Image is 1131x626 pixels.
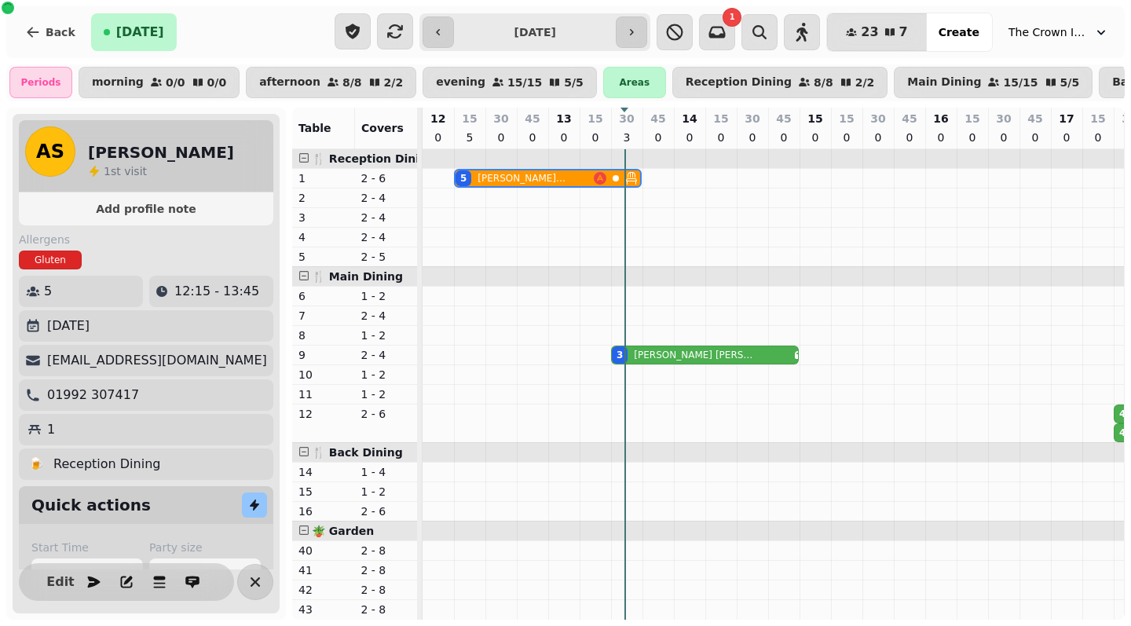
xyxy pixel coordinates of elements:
span: st [111,165,124,178]
p: 5 / 5 [564,77,584,88]
div: 4 [1119,408,1126,420]
p: 15 [298,484,349,500]
p: 5 [463,130,476,145]
p: 45 [525,111,540,126]
div: Areas [603,67,666,98]
p: 0 [903,130,916,145]
button: Edit [45,566,76,598]
p: 10 [298,367,349,383]
span: 🍴 Reception Dining [312,152,435,165]
p: 11 [298,386,349,402]
p: 2 - 5 [361,249,412,265]
p: 2 - 8 [361,543,412,558]
p: 0 [1092,130,1104,145]
div: 3 [617,349,623,361]
p: 45 [650,111,665,126]
span: [DATE] [116,26,164,38]
p: 0 [840,130,853,145]
p: 15 / 15 [1003,77,1038,88]
p: 40 [298,543,349,558]
p: 1 - 2 [361,328,412,343]
p: 7 [298,308,349,324]
p: 9 [298,347,349,363]
button: 237 [827,13,926,51]
p: 01992 307417 [47,386,139,405]
span: 1 [730,13,735,21]
p: visit [104,163,147,179]
p: 15 [839,111,854,126]
p: Gluten [35,254,66,266]
span: 7 [899,26,908,38]
button: Main Dining15/155/5 [894,67,1093,98]
p: 41 [298,562,349,578]
p: 5 [298,249,349,265]
p: 5 / 5 [1060,77,1080,88]
p: 0 [1029,130,1041,145]
p: 6 [298,288,349,304]
p: 1 - 2 [361,484,412,500]
p: 2 - 8 [361,602,412,617]
p: 2 [298,190,349,206]
p: 0 / 0 [166,77,185,88]
label: Allergens [19,232,273,247]
p: 0 [526,130,539,145]
span: Create [939,27,979,38]
p: 13 [556,111,571,126]
p: 2 - 4 [361,210,412,225]
p: 17 [1059,111,1074,126]
button: evening15/155/5 [423,67,597,98]
p: 15 [807,111,822,126]
div: 5 [460,172,467,185]
span: 🍴 Back Dining [312,446,403,459]
p: [DATE] [47,317,90,335]
label: Start Time [31,540,143,555]
p: 0 [432,130,445,145]
span: The Crown Inn [1008,24,1087,40]
p: afternoon [259,76,320,89]
p: 8 / 8 [342,77,362,88]
p: 14 [682,111,697,126]
p: 0 [997,130,1010,145]
p: 1 - 2 [361,386,412,402]
p: 30 [870,111,885,126]
p: 12:15 - 13:45 [174,282,259,301]
p: 0 [778,130,790,145]
div: Periods [9,67,72,98]
p: 15 / 15 [507,77,542,88]
p: 43 [298,602,349,617]
p: 5 [44,282,52,301]
h2: [PERSON_NAME] [88,141,234,163]
p: Reception Dining [53,455,160,474]
p: 3 [620,130,633,145]
p: 30 [745,111,759,126]
span: 23 [861,26,878,38]
h2: Quick actions [31,494,151,516]
p: 1 [298,170,349,186]
p: 16 [933,111,948,126]
p: 30 [996,111,1011,126]
p: Reception Dining [686,76,792,89]
p: 0 [809,130,822,145]
p: 8 / 8 [814,77,833,88]
span: 🪴 Garden [312,525,374,537]
p: 0 [872,130,884,145]
span: Back [46,27,75,38]
p: 0 / 0 [207,77,227,88]
label: Party size [149,540,261,555]
button: The Crown Inn [999,18,1118,46]
p: 0 [935,130,947,145]
p: 16 [298,503,349,519]
p: 45 [1027,111,1042,126]
span: AS [36,142,64,161]
p: 0 [558,130,570,145]
p: [PERSON_NAME] [PERSON_NAME] [634,349,755,361]
button: [DATE] [91,13,177,51]
p: 0 [1060,130,1073,145]
p: 2 - 8 [361,562,412,578]
p: 0 [495,130,507,145]
button: morning0/00/0 [79,67,240,98]
p: 15 [964,111,979,126]
p: 42 [298,582,349,598]
p: 2 / 2 [855,77,875,88]
p: 2 - 6 [361,170,412,186]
